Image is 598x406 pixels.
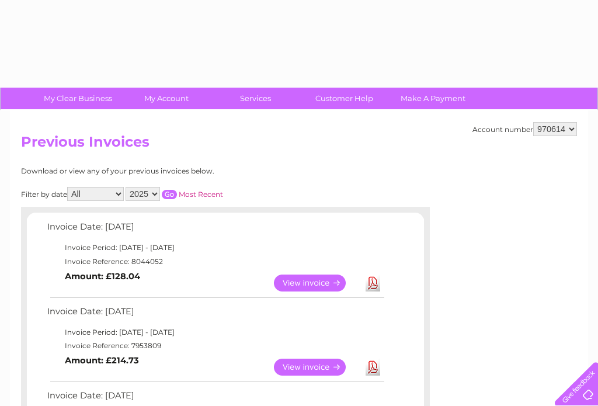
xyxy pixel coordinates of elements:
td: Invoice Period: [DATE] - [DATE] [44,325,386,339]
a: View [274,275,360,292]
div: Account number [472,122,577,136]
a: Services [207,88,304,109]
h2: Previous Invoices [21,134,577,156]
td: Invoice Period: [DATE] - [DATE] [44,241,386,255]
a: My Account [119,88,215,109]
a: Make A Payment [385,88,481,109]
a: Download [366,359,380,376]
a: Most Recent [179,190,223,199]
td: Invoice Reference: 7953809 [44,339,386,353]
a: Customer Help [296,88,392,109]
td: Invoice Reference: 8044052 [44,255,386,269]
div: Download or view any of your previous invoices below. [21,167,328,175]
td: Invoice Date: [DATE] [44,219,386,241]
b: Amount: £214.73 [65,355,139,366]
a: Download [366,275,380,292]
a: View [274,359,360,376]
a: My Clear Business [30,88,126,109]
td: Invoice Date: [DATE] [44,304,386,325]
b: Amount: £128.04 [65,271,140,282]
div: Filter by date [21,187,328,201]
